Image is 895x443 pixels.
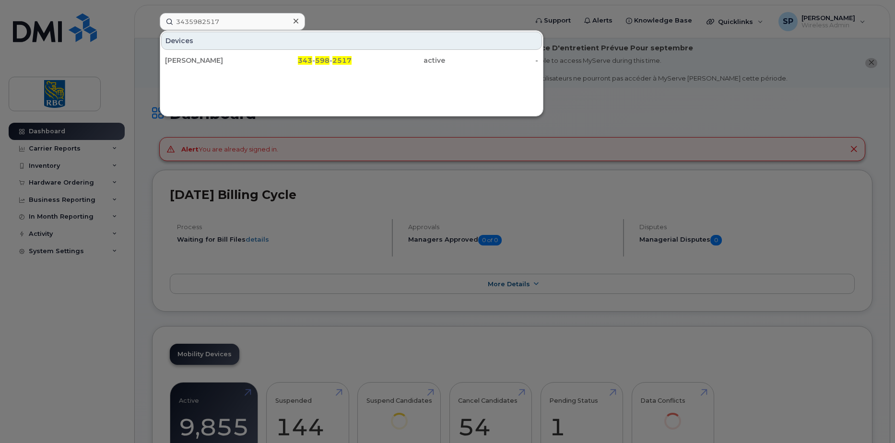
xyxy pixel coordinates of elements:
div: - [445,56,539,65]
span: 2517 [332,56,352,65]
div: - - [259,56,352,65]
a: [PERSON_NAME]343-598-2517active- [161,52,542,69]
div: [PERSON_NAME] [165,56,259,65]
div: active [352,56,445,65]
span: 343 [298,56,312,65]
div: Devices [161,32,542,50]
span: 598 [315,56,330,65]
